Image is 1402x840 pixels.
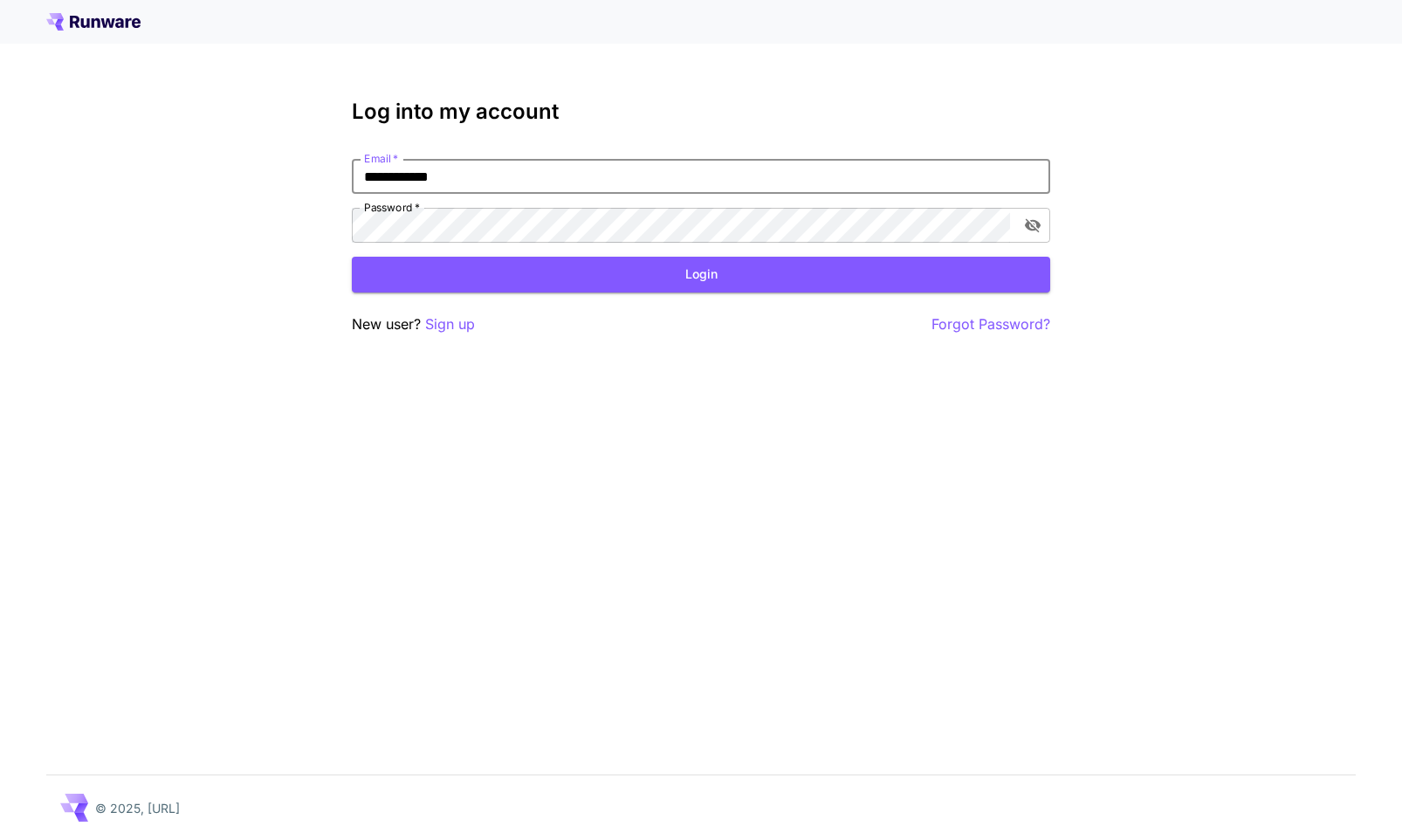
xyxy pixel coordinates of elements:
label: Email [364,151,398,166]
label: Password [364,200,420,215]
p: New user? [352,313,475,335]
button: Sign up [425,313,475,335]
button: toggle password visibility [1017,210,1048,241]
button: Login [352,257,1050,293]
button: Forgot Password? [931,313,1050,335]
h3: Log into my account [352,100,1050,124]
p: © 2025, [URL] [95,799,180,817]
